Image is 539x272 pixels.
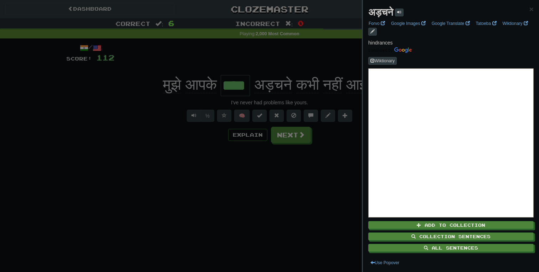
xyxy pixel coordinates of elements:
a: Google Images [389,20,428,27]
strong: अड़चने [368,7,393,18]
button: All Sentences [368,244,534,252]
button: edit links [368,28,377,36]
a: Wiktionary [500,20,530,27]
button: Use Popover [368,259,401,267]
span: × [529,5,534,13]
button: Collection Sentences [368,232,534,240]
button: Wiktionary [368,57,397,65]
a: Tatoeba [474,20,499,27]
button: Close [529,5,534,13]
img: Color short [368,47,412,53]
span: hindrances [368,40,393,46]
button: Add to Collection [368,221,534,229]
a: Google Translate [430,20,472,27]
a: Forvo [366,20,387,27]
